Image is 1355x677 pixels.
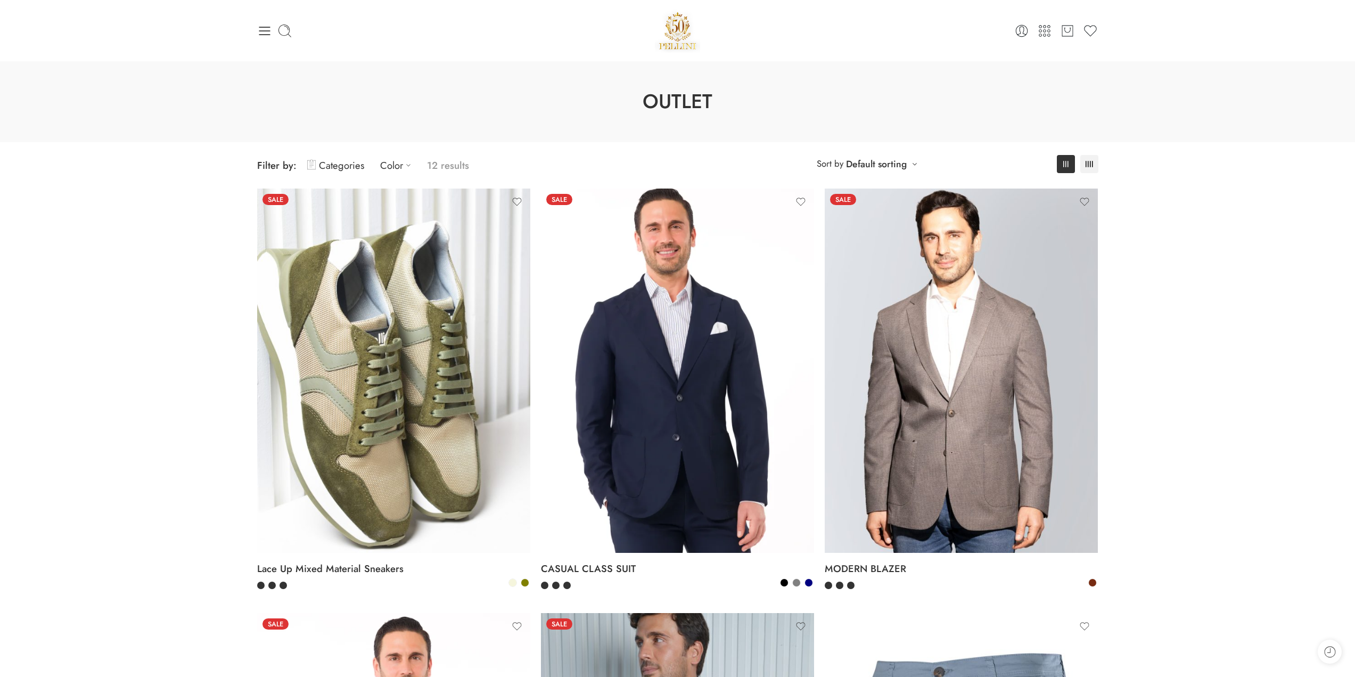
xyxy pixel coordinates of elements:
a: Color [380,153,416,178]
a: CASUAL CLASS SUIT [541,558,814,580]
span: Sale [546,194,572,205]
a: Cart [1060,23,1075,38]
a: Brown [1088,578,1097,588]
a: Login / Register [1014,23,1029,38]
span: Sale [262,194,289,205]
span: Filter by: [257,158,297,173]
h1: Outlet [27,88,1328,116]
a: Lace Up Mixed Material Sneakers [257,558,530,580]
span: Sale [262,618,289,630]
a: MODERN BLAZER [825,558,1098,580]
a: Black [779,578,789,588]
span: Sale [546,618,572,630]
a: Grey [792,578,801,588]
a: Beige [508,578,518,588]
a: Wishlist [1083,23,1098,38]
a: Categories [307,153,364,178]
a: Olive [520,578,530,588]
span: Sale [830,194,856,205]
span: Sort by [817,155,843,173]
a: Pellini - [655,8,701,53]
a: Default sorting [846,157,907,172]
img: Pellini [655,8,701,53]
p: 12 results [427,153,469,178]
a: Navy [804,578,814,588]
